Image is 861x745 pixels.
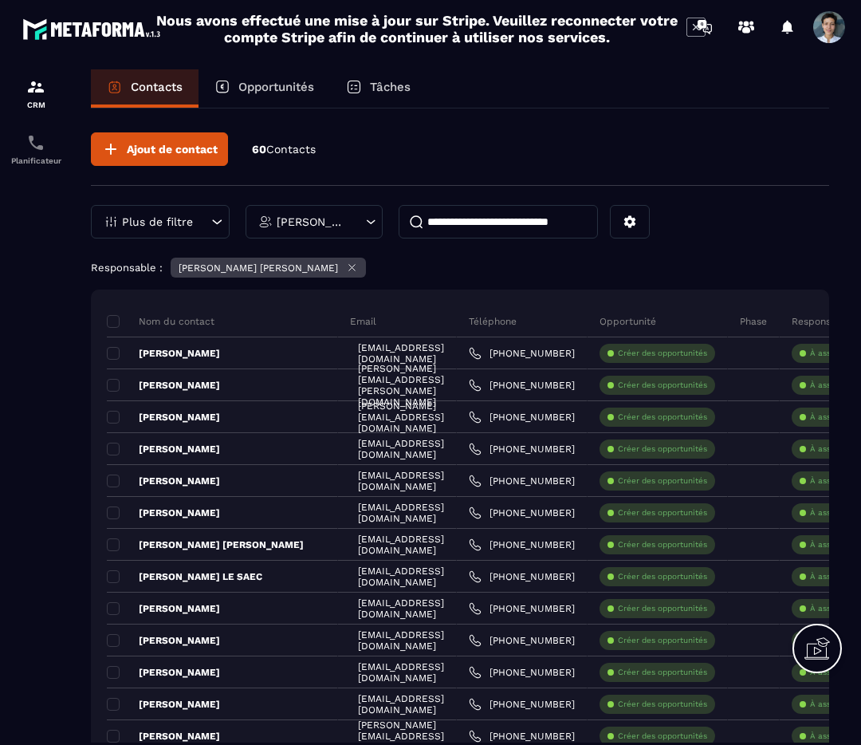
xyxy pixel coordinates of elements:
[618,571,707,582] p: Créer des opportunités
[107,730,220,743] p: [PERSON_NAME]
[107,315,214,328] p: Nom du contact
[469,634,575,647] a: [PHONE_NUMBER]
[469,538,575,551] a: [PHONE_NUMBER]
[618,603,707,614] p: Créer des opportunités
[469,411,575,424] a: [PHONE_NUMBER]
[618,443,707,455] p: Créer des opportunités
[122,216,193,227] p: Plus de filtre
[810,507,847,518] p: À associe
[618,507,707,518] p: Créer des opportunités
[238,80,314,94] p: Opportunités
[155,12,678,45] h2: Nous avons effectué une mise à jour sur Stripe. Veuillez reconnecter votre compte Stripe afin de ...
[107,698,220,711] p: [PERSON_NAME]
[91,132,228,166] button: Ajout de contact
[330,69,427,108] a: Tâches
[26,77,45,97] img: formation
[179,262,338,274] p: [PERSON_NAME] [PERSON_NAME]
[810,699,847,710] p: À associe
[469,443,575,455] a: [PHONE_NUMBER]
[618,667,707,678] p: Créer des opportunités
[252,142,316,157] p: 60
[107,570,262,583] p: [PERSON_NAME] LE SAEC
[618,731,707,742] p: Créer des opportunités
[810,603,847,614] p: À associe
[810,380,847,391] p: À associe
[469,666,575,679] a: [PHONE_NUMBER]
[810,731,847,742] p: À associe
[131,80,183,94] p: Contacts
[4,65,68,121] a: formationformationCRM
[469,602,575,615] a: [PHONE_NUMBER]
[618,412,707,423] p: Créer des opportunités
[600,315,656,328] p: Opportunité
[469,347,575,360] a: [PHONE_NUMBER]
[810,412,847,423] p: À associe
[469,507,575,519] a: [PHONE_NUMBER]
[618,699,707,710] p: Créer des opportunités
[22,14,166,44] img: logo
[107,602,220,615] p: [PERSON_NAME]
[740,315,767,328] p: Phase
[107,507,220,519] p: [PERSON_NAME]
[199,69,330,108] a: Opportunités
[618,348,707,359] p: Créer des opportunités
[91,262,163,274] p: Responsable :
[107,347,220,360] p: [PERSON_NAME]
[618,635,707,646] p: Créer des opportunités
[107,475,220,487] p: [PERSON_NAME]
[91,69,199,108] a: Contacts
[107,379,220,392] p: [PERSON_NAME]
[810,443,847,455] p: À associe
[469,475,575,487] a: [PHONE_NUMBER]
[350,315,376,328] p: Email
[810,539,847,550] p: À associe
[26,133,45,152] img: scheduler
[107,634,220,647] p: [PERSON_NAME]
[127,141,218,157] span: Ajout de contact
[469,379,575,392] a: [PHONE_NUMBER]
[107,538,304,551] p: [PERSON_NAME] [PERSON_NAME]
[469,570,575,583] a: [PHONE_NUMBER]
[810,475,847,487] p: À associe
[277,216,348,227] p: [PERSON_NAME] [PERSON_NAME]
[4,101,68,109] p: CRM
[107,666,220,679] p: [PERSON_NAME]
[618,380,707,391] p: Créer des opportunités
[810,571,847,582] p: À associe
[469,315,517,328] p: Téléphone
[107,443,220,455] p: [PERSON_NAME]
[4,156,68,165] p: Planificateur
[4,121,68,177] a: schedulerschedulerPlanificateur
[618,539,707,550] p: Créer des opportunités
[469,698,575,711] a: [PHONE_NUMBER]
[266,143,316,156] span: Contacts
[618,475,707,487] p: Créer des opportunités
[792,315,851,328] p: Responsable
[370,80,411,94] p: Tâches
[107,411,220,424] p: [PERSON_NAME]
[810,348,847,359] p: À associe
[469,730,575,743] a: [PHONE_NUMBER]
